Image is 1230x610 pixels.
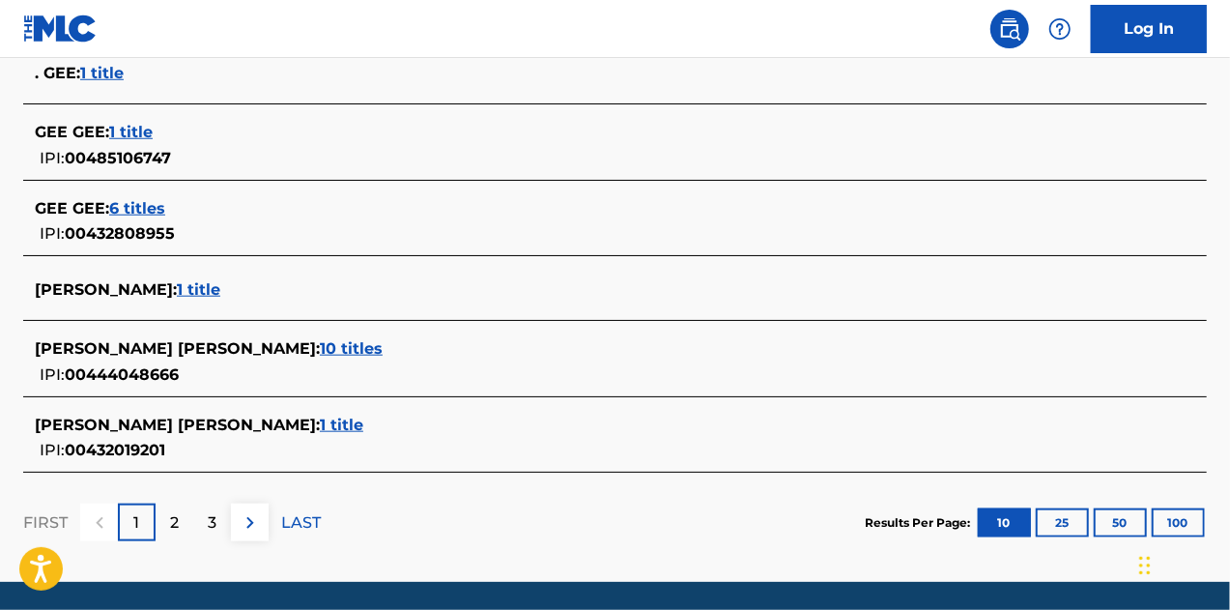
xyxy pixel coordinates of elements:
span: [PERSON_NAME] : [35,280,177,299]
span: 00444048666 [65,365,179,384]
button: 100 [1152,508,1205,537]
span: 10 titles [320,339,383,358]
span: [PERSON_NAME] [PERSON_NAME] : [35,416,320,434]
div: Help [1041,10,1079,48]
a: Log In [1091,5,1207,53]
p: Results Per Page: [865,514,975,532]
a: Public Search [990,10,1029,48]
span: . GEE : [35,64,80,82]
p: 1 [134,511,140,535]
span: IPI: [40,149,65,167]
img: MLC Logo [23,15,98,43]
button: 10 [978,508,1031,537]
iframe: Chat Widget [1133,517,1230,610]
span: 00485106747 [65,149,171,167]
span: 1 title [109,123,153,141]
span: GEE GEE : [35,123,109,141]
p: 2 [170,511,179,535]
button: 25 [1036,508,1089,537]
p: LAST [281,511,321,535]
div: Drag [1139,537,1151,595]
span: IPI: [40,441,65,459]
span: 1 title [80,64,124,82]
img: help [1048,17,1072,41]
span: 1 title [320,416,363,434]
span: GEE GEE : [35,199,109,218]
img: right [239,511,262,535]
button: 50 [1094,508,1147,537]
span: IPI: [40,365,65,384]
img: search [998,17,1021,41]
span: 6 titles [109,199,165,218]
span: [PERSON_NAME] [PERSON_NAME] : [35,339,320,358]
span: 1 title [177,280,220,299]
p: FIRST [23,511,68,535]
span: IPI: [40,224,65,243]
p: 3 [208,511,216,535]
span: 00432808955 [65,224,175,243]
span: 00432019201 [65,441,165,459]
